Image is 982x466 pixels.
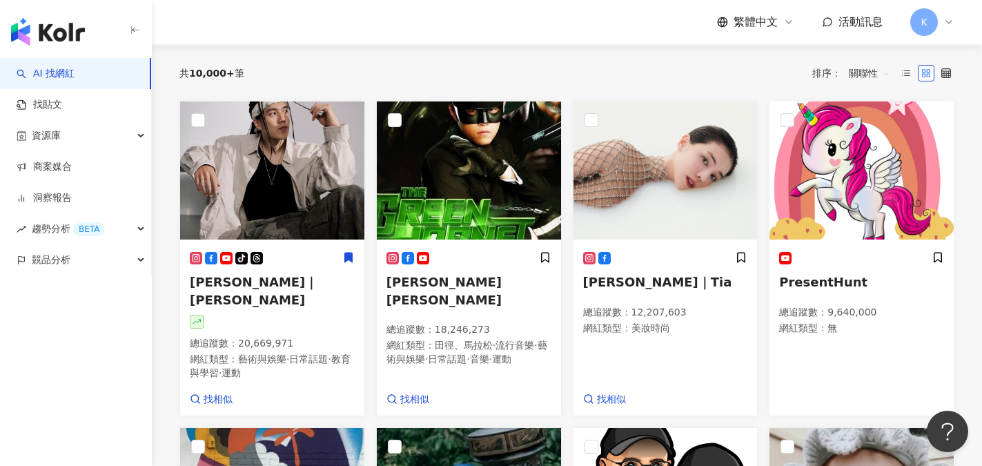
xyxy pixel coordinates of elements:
[734,14,778,30] span: 繁體中文
[838,15,883,28] span: 活動訊息
[289,353,328,365] span: 日常話題
[812,62,898,84] div: 排序：
[377,101,561,240] img: KOL Avatar
[190,353,351,378] span: 教育與學習
[17,67,75,81] a: searchAI 找網紅
[921,14,927,30] span: K
[400,393,429,407] span: 找相似
[386,339,551,366] p: 網紅類型 ：
[597,393,626,407] span: 找相似
[179,68,244,79] div: 共 筆
[17,98,62,112] a: 找貼文
[32,244,70,275] span: 競品分析
[180,101,364,240] img: KOL Avatar
[769,101,954,417] a: KOL AvatarPresentHunt總追蹤數：9,640,000網紅類型：無
[190,337,355,351] p: 總追蹤數 ： 20,669,971
[32,213,105,244] span: 趨勢分析
[428,353,467,365] span: 日常話題
[492,353,511,365] span: 運動
[219,367,222,378] span: ·
[425,353,428,365] span: ·
[470,353,489,365] span: 音樂
[204,393,233,407] span: 找相似
[179,101,365,417] a: KOL Avatar[PERSON_NAME]｜[PERSON_NAME]總追蹤數：20,669,971網紅類型：藝術與娛樂·日常話題·教育與學習·運動找相似
[286,353,289,365] span: ·
[189,68,235,79] span: 10,000+
[495,340,534,351] span: 流行音樂
[583,393,626,407] a: 找相似
[493,340,495,351] span: ·
[17,191,72,205] a: 洞察報告
[386,275,502,307] span: [PERSON_NAME] [PERSON_NAME]
[573,101,758,240] img: KOL Avatar
[583,275,732,289] span: [PERSON_NAME]｜Tia
[238,353,286,365] span: 藝術與娛樂
[769,101,954,240] img: KOL Avatar
[779,322,944,336] p: 網紅類型 ： 無
[17,224,26,234] span: rise
[583,322,748,336] p: 網紅類型 ：
[222,367,241,378] span: 運動
[73,222,105,236] div: BETA
[190,275,317,307] span: [PERSON_NAME]｜[PERSON_NAME]
[534,340,537,351] span: ·
[489,353,492,365] span: ·
[386,323,551,337] p: 總追蹤數 ： 18,246,273
[190,393,233,407] a: 找相似
[467,353,469,365] span: ·
[11,18,85,46] img: logo
[849,62,890,84] span: 關聯性
[32,120,61,151] span: 資源庫
[435,340,493,351] span: 田徑、馬拉松
[190,353,355,380] p: 網紅類型 ：
[779,306,944,320] p: 總追蹤數 ： 9,640,000
[386,340,547,365] span: 藝術與娛樂
[17,160,72,174] a: 商案媒合
[927,411,968,452] iframe: Help Scout Beacon - Open
[376,101,562,417] a: KOL Avatar[PERSON_NAME] [PERSON_NAME]總追蹤數：18,246,273網紅類型：田徑、馬拉松·流行音樂·藝術與娛樂·日常話題·音樂·運動找相似
[328,353,331,365] span: ·
[631,322,670,333] span: 美妝時尚
[573,101,758,417] a: KOL Avatar[PERSON_NAME]｜Tia總追蹤數：12,207,603網紅類型：美妝時尚找相似
[583,306,748,320] p: 總追蹤數 ： 12,207,603
[779,275,867,289] span: PresentHunt
[386,393,429,407] a: 找相似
